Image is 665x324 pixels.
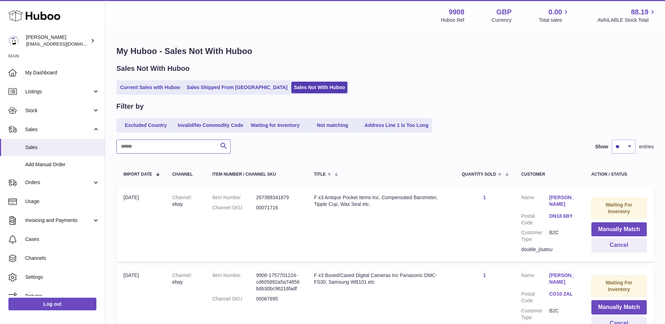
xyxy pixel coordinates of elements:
strong: Waiting For Inventory [606,280,632,292]
a: CO10 2AL [549,291,577,297]
dt: Item Number [212,194,256,201]
a: Sales Not With Huboo [291,82,347,93]
div: Channel [172,172,198,177]
span: Sales [25,144,100,151]
div: F x3 Boxed/Cased Digital Cameras Inc Panasonic DMC-FS30, Samsung WB101 etc [314,272,448,285]
div: ebay [172,272,198,285]
a: 1 [483,195,486,200]
img: internalAdmin-9908@internal.huboo.com [8,35,19,46]
a: Excluded Country [118,120,174,131]
h2: Filter by [116,102,144,111]
dt: Postal Code [521,213,549,226]
span: Total sales [539,17,570,23]
div: [PERSON_NAME] [26,34,89,47]
strong: GBP [496,7,511,17]
span: Settings [25,274,100,281]
dd: B2C [549,229,577,243]
span: 88.19 [631,7,649,17]
div: Huboo Ref [441,17,464,23]
a: Sales Shipped From [GEOGRAPHIC_DATA] [184,82,290,93]
a: 0.00 Total sales [539,7,570,23]
a: 1 [483,272,486,278]
a: Address Line 1 is Too Long [362,120,431,131]
dd: 00071716 [256,204,300,211]
dt: Customer Type [521,308,549,321]
span: Import date [123,172,152,177]
h2: Sales Not With Huboo [116,64,190,73]
a: [PERSON_NAME] [549,194,577,208]
span: Invoicing and Payments [25,217,92,224]
span: Cases [25,236,100,243]
a: Current Sales with Huboo [118,82,183,93]
span: Channels [25,255,100,262]
dt: Item Number [212,272,256,292]
dt: Customer Type [521,229,549,243]
div: F x3 Antique Pocket Items Inc. Compensated Barometer, Tipple Cup, Wax Seal etc. [314,194,448,208]
dt: Name [521,272,549,287]
a: Invalid/No Commodity Code [175,120,246,131]
strong: Channel [172,272,192,278]
span: 0.00 [549,7,562,17]
a: Log out [8,298,96,310]
dt: Name [521,194,549,209]
div: ebay [172,194,198,208]
dd: 267388341879 [256,194,300,201]
button: Manually Match [591,222,647,237]
button: Manually Match [591,300,647,315]
a: 88.19 AVAILABLE Stock Total [597,7,657,23]
a: Waiting for Inventory [247,120,303,131]
a: [PERSON_NAME] [549,272,577,285]
div: Currency [492,17,512,23]
div: double_jisatsu [521,246,577,253]
span: My Dashboard [25,69,100,76]
dd: 00067895 [256,296,300,302]
a: Not matching [305,120,361,131]
a: DN18 6BY [549,213,577,220]
div: Item Number / Channel SKU [212,172,300,177]
dt: Channel SKU [212,204,256,211]
h1: My Huboo - Sales Not With Huboo [116,46,654,57]
strong: 9908 [449,7,464,17]
span: entries [639,143,654,150]
dt: Channel SKU [212,296,256,302]
td: [DATE] [116,187,165,262]
span: Stock [25,107,92,114]
strong: Channel [172,195,192,200]
div: Action / Status [591,172,647,177]
button: Cancel [591,238,647,252]
span: Title [314,172,326,177]
span: Sales [25,126,92,133]
div: Customer [521,172,577,177]
dd: B2C [549,308,577,321]
span: Add Manual Order [25,161,100,168]
span: Returns [25,293,100,299]
strong: Waiting For Inventory [606,202,632,214]
span: Orders [25,179,92,186]
span: Quantity Sold [462,172,496,177]
span: Usage [25,198,100,205]
dd: 9908-1757701224-cd605892a5a74856b6b30bc96216fadf [256,272,300,292]
span: Listings [25,88,92,95]
dt: Postal Code [521,291,549,304]
span: AVAILABLE Stock Total [597,17,657,23]
span: [EMAIL_ADDRESS][DOMAIN_NAME] [26,41,103,47]
label: Show [595,143,608,150]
